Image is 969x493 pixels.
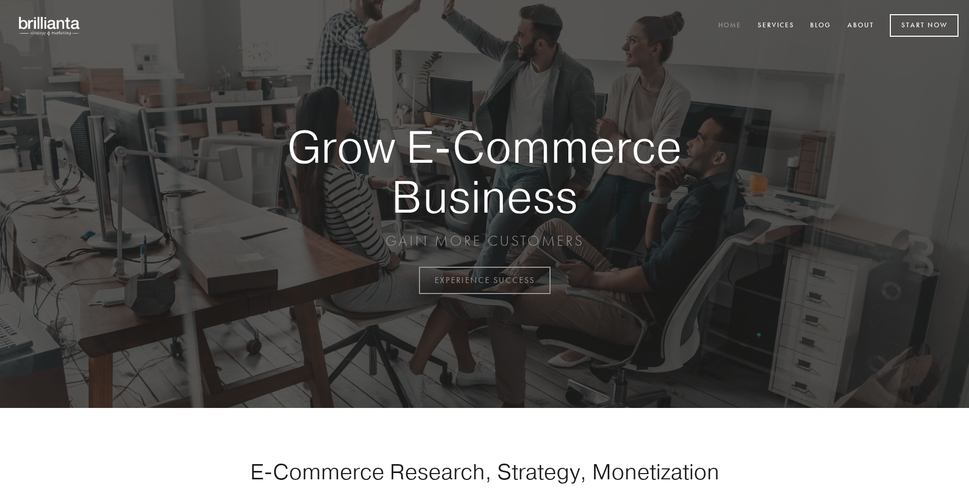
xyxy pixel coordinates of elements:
a: Home [712,17,748,35]
a: Start Now [890,14,959,37]
a: About [841,17,881,35]
img: brillianta - research, strategy, marketing [10,11,89,41]
strong: Grow E-Commerce Business [251,122,718,221]
a: Services [751,17,801,35]
a: EXPERIENCE SUCCESS [419,267,551,294]
h1: E-Commerce Research, Strategy, Monetization [217,458,752,485]
p: GAIN MORE CUSTOMERS [251,232,718,250]
a: Blog [803,17,838,35]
